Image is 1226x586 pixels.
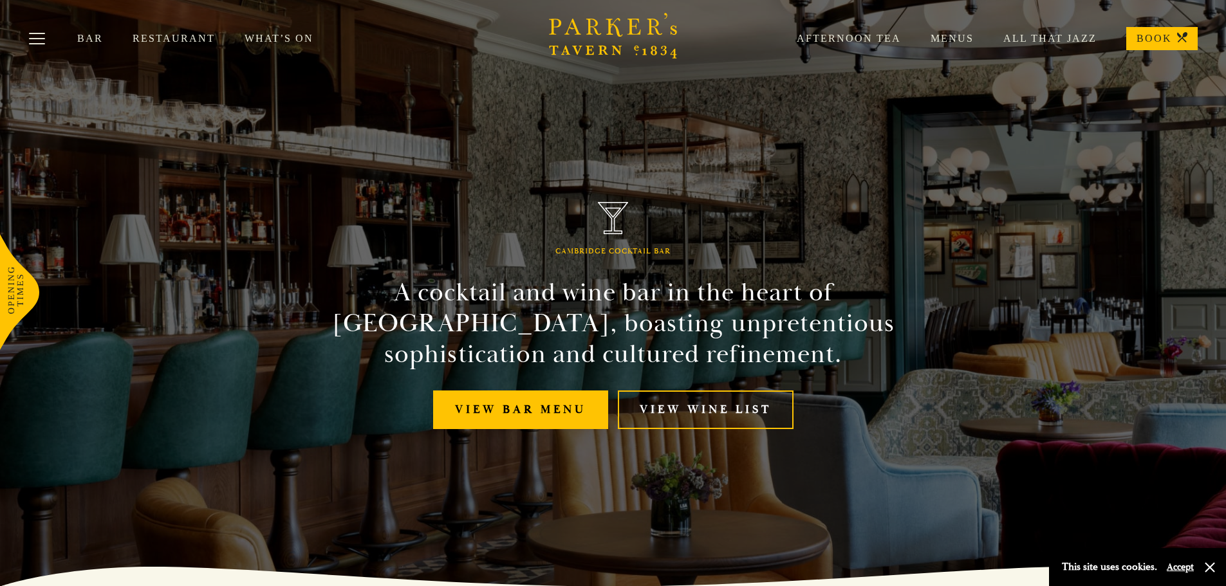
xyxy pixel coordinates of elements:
button: Close and accept [1203,561,1216,574]
a: View Wine List [618,390,794,430]
a: View bar menu [433,390,608,430]
img: Parker's Tavern Brasserie Cambridge [598,202,629,235]
h2: A cocktail and wine bar in the heart of [GEOGRAPHIC_DATA], boasting unpretentious sophistication ... [320,277,907,370]
p: This site uses cookies. [1062,558,1157,576]
h1: Cambridge Cocktail Bar [555,247,671,256]
button: Accept [1167,561,1194,573]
